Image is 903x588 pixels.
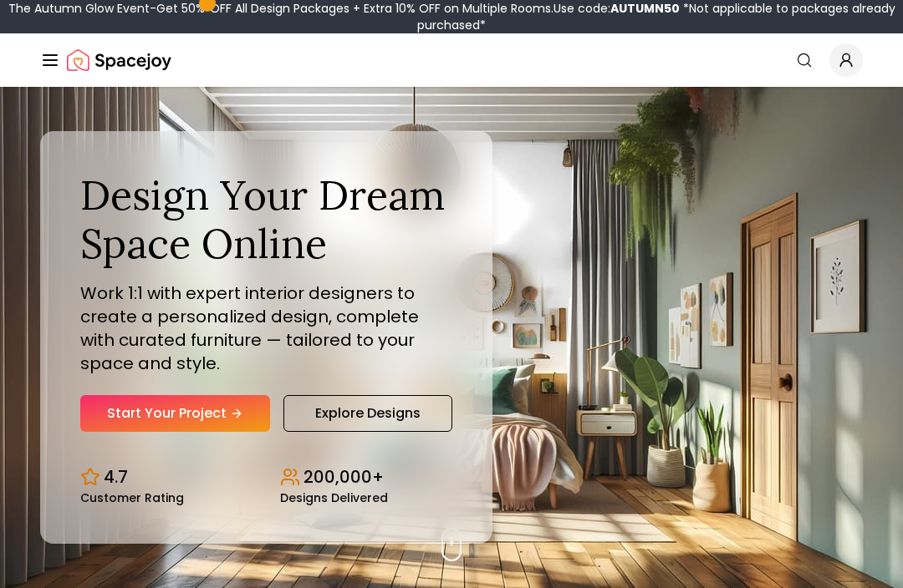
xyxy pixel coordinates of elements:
small: Customer Rating [80,492,184,504]
a: Spacejoy [67,43,171,77]
p: 200,000+ [304,465,384,489]
p: 4.7 [104,465,128,489]
a: Explore Designs [283,395,452,432]
img: Spacejoy Logo [67,43,171,77]
nav: Global [40,33,863,87]
p: Work 1:1 with expert interior designers to create a personalized design, complete with curated fu... [80,281,452,375]
div: Design stats [80,452,452,504]
small: Designs Delivered [280,492,388,504]
a: Start Your Project [80,395,270,432]
h1: Design Your Dream Space Online [80,171,452,267]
